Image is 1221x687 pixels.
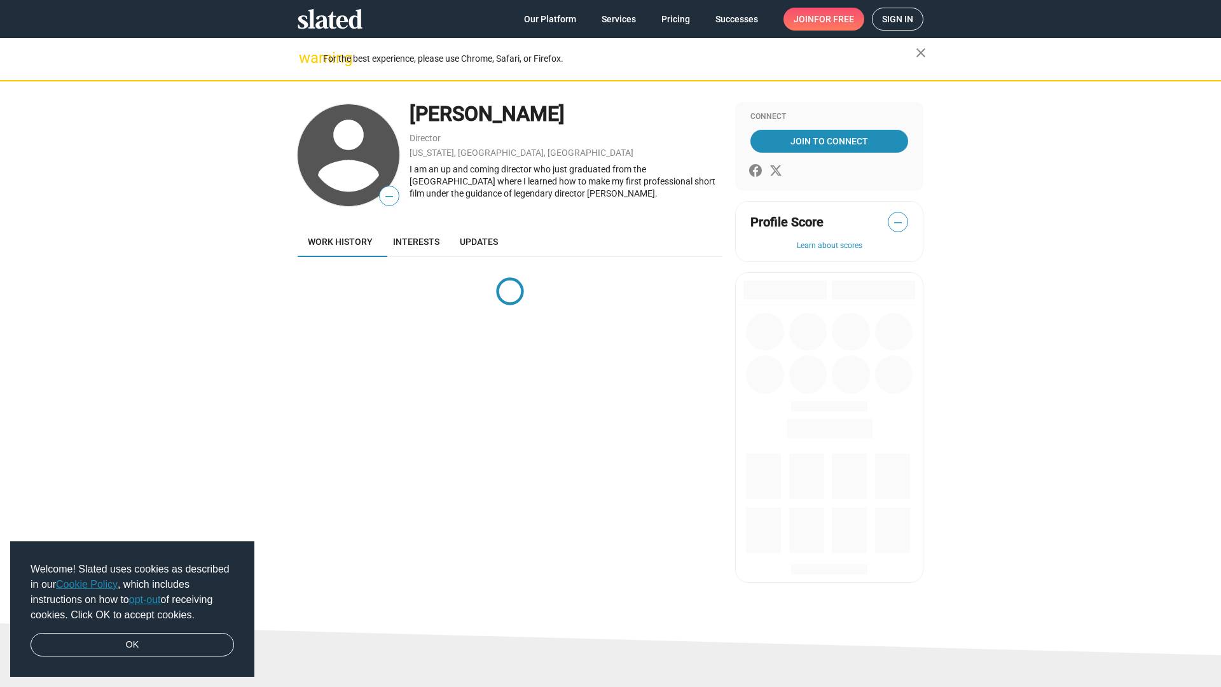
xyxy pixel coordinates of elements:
span: — [888,214,907,231]
a: Updates [450,226,508,257]
span: Join To Connect [753,130,906,153]
a: Cookie Policy [56,579,118,590]
a: Director [410,133,441,143]
button: Learn about scores [750,241,908,251]
span: Services [602,8,636,31]
div: For the best experience, please use Chrome, Safari, or Firefox. [323,50,916,67]
span: Our Platform [524,8,576,31]
span: Join [794,8,854,31]
div: [PERSON_NAME] [410,101,722,128]
a: Pricing [651,8,700,31]
a: opt-out [129,594,161,605]
div: I am an up and coming director who just graduated from the [GEOGRAPHIC_DATA] where I learned how ... [410,163,722,199]
mat-icon: warning [299,50,314,66]
span: Profile Score [750,214,824,231]
a: Services [591,8,646,31]
a: Sign in [872,8,923,31]
a: dismiss cookie message [31,633,234,657]
span: Successes [715,8,758,31]
a: [US_STATE], [GEOGRAPHIC_DATA], [GEOGRAPHIC_DATA] [410,148,633,158]
mat-icon: close [913,45,928,60]
span: Pricing [661,8,690,31]
a: Successes [705,8,768,31]
a: Work history [298,226,383,257]
span: — [380,188,399,205]
span: for free [814,8,854,31]
a: Our Platform [514,8,586,31]
a: Join To Connect [750,130,908,153]
span: Work history [308,237,373,247]
div: cookieconsent [10,541,254,677]
span: Interests [393,237,439,247]
span: Sign in [882,8,913,30]
div: Connect [750,112,908,122]
span: Updates [460,237,498,247]
span: Welcome! Slated uses cookies as described in our , which includes instructions on how to of recei... [31,562,234,623]
a: Joinfor free [783,8,864,31]
a: Interests [383,226,450,257]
